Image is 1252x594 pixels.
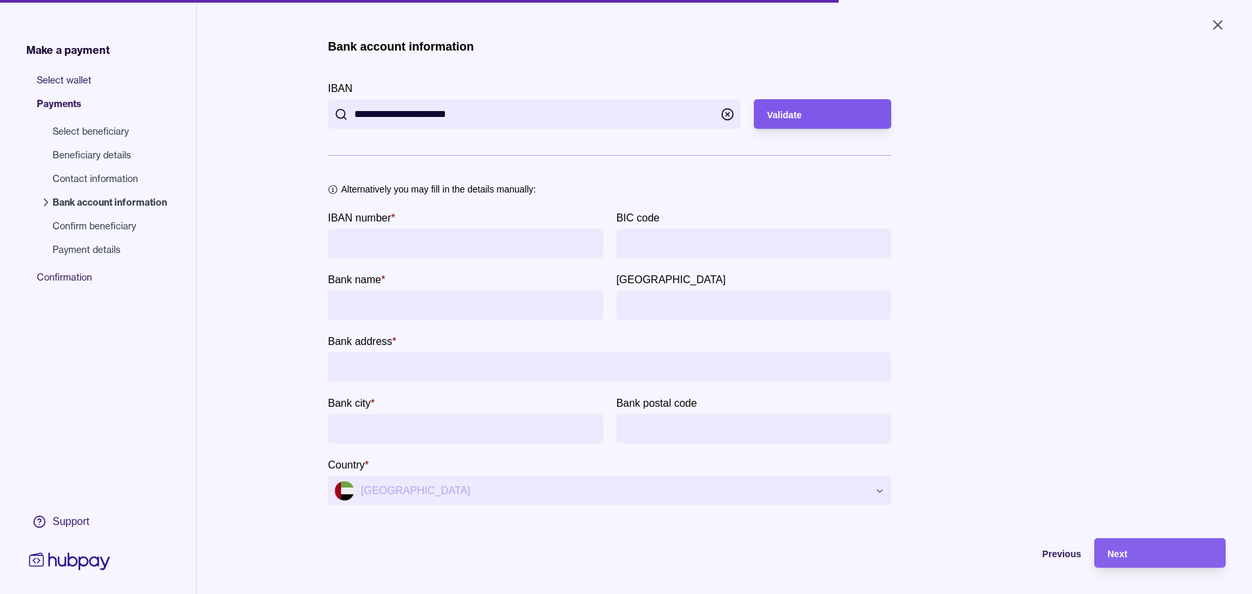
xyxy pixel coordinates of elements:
[616,212,660,223] p: BIC code
[1042,549,1081,559] span: Previous
[26,508,113,536] a: Support
[37,97,180,121] span: Payments
[53,196,167,209] span: Bank account information
[37,74,180,97] span: Select wallet
[1094,538,1226,568] button: Next
[328,271,385,287] label: Bank name
[328,80,352,96] label: IBAN
[335,414,597,444] input: Bank city
[616,398,697,409] p: Bank postal code
[335,352,885,382] input: Bank address
[328,210,395,225] label: IBAN number
[623,290,885,320] input: Bank province
[616,210,660,225] label: BIC code
[328,398,371,409] p: Bank city
[328,459,365,470] p: Country
[754,99,891,129] button: Validate
[53,243,167,256] span: Payment details
[53,219,167,233] span: Confirm beneficiary
[53,514,89,529] div: Support
[1107,549,1127,559] span: Next
[328,457,369,472] label: Country
[623,229,885,258] input: BIC code
[335,229,597,258] input: IBAN number
[616,395,697,411] label: Bank postal code
[53,148,167,162] span: Beneficiary details
[767,110,802,120] span: Validate
[37,271,180,294] span: Confirmation
[328,39,474,54] h1: Bank account information
[616,271,726,287] label: Bank province
[328,212,391,223] p: IBAN number
[616,274,726,285] p: [GEOGRAPHIC_DATA]
[53,172,167,185] span: Contact information
[53,125,167,138] span: Select beneficiary
[328,83,352,94] p: IBAN
[623,414,885,444] input: Bank postal code
[354,99,714,129] input: IBAN
[328,274,381,285] p: Bank name
[341,182,536,196] p: Alternatively you may fill in the details manually:
[1194,11,1241,39] button: Close
[950,538,1081,568] button: Previous
[26,42,110,58] span: Make a payment
[328,336,392,347] p: Bank address
[335,290,597,320] input: bankName
[328,395,375,411] label: Bank city
[328,333,396,349] label: Bank address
